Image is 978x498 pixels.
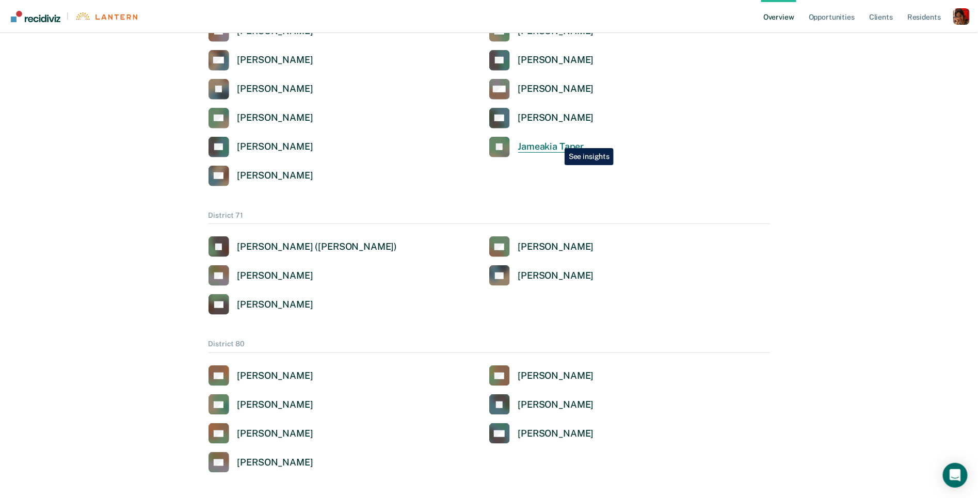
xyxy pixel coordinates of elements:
div: [PERSON_NAME] [237,399,313,411]
div: [PERSON_NAME] [237,141,313,153]
div: [PERSON_NAME] [518,54,594,66]
a: [PERSON_NAME] [489,79,594,100]
div: [PERSON_NAME] [237,112,313,124]
a: [PERSON_NAME] [489,423,594,444]
a: [PERSON_NAME] [209,365,313,386]
div: Jameakia Taper [518,141,584,153]
a: [PERSON_NAME] [209,137,313,157]
img: Recidiviz [11,11,60,22]
div: [PERSON_NAME] [237,270,313,282]
div: District 80 [209,340,770,353]
a: [PERSON_NAME] [209,294,313,315]
a: [PERSON_NAME] [209,50,313,71]
a: [PERSON_NAME] [209,452,313,473]
div: District 71 [209,211,770,224]
a: [PERSON_NAME] [489,365,594,386]
a: [PERSON_NAME] [489,236,594,257]
a: [PERSON_NAME] [489,394,594,415]
a: [PERSON_NAME] [489,265,594,286]
div: [PERSON_NAME] [237,170,313,182]
a: [PERSON_NAME] [209,265,313,286]
div: [PERSON_NAME] ([PERSON_NAME]) [237,241,397,253]
span: | [60,12,75,21]
a: [PERSON_NAME] [209,394,313,415]
div: [PERSON_NAME] [518,428,594,440]
a: [PERSON_NAME] [209,79,313,100]
div: [PERSON_NAME] [518,270,594,282]
div: Open Intercom Messenger [943,463,968,488]
img: Lantern [75,12,137,20]
div: [PERSON_NAME] [237,428,313,440]
div: [PERSON_NAME] [518,112,594,124]
button: Profile dropdown button [953,8,970,25]
div: [PERSON_NAME] [237,457,313,469]
div: [PERSON_NAME] [237,54,313,66]
div: [PERSON_NAME] [518,83,594,95]
a: [PERSON_NAME] ([PERSON_NAME]) [209,236,397,257]
div: [PERSON_NAME] [237,370,313,382]
a: [PERSON_NAME] [209,166,313,186]
a: Jameakia Taper [489,137,584,157]
a: [PERSON_NAME] [489,108,594,128]
div: [PERSON_NAME] [237,83,313,95]
a: [PERSON_NAME] [209,108,313,128]
a: [PERSON_NAME] [489,50,594,71]
div: [PERSON_NAME] [518,399,594,411]
div: [PERSON_NAME] [518,241,594,253]
a: [PERSON_NAME] [209,423,313,444]
div: [PERSON_NAME] [518,370,594,382]
div: [PERSON_NAME] [237,299,313,311]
